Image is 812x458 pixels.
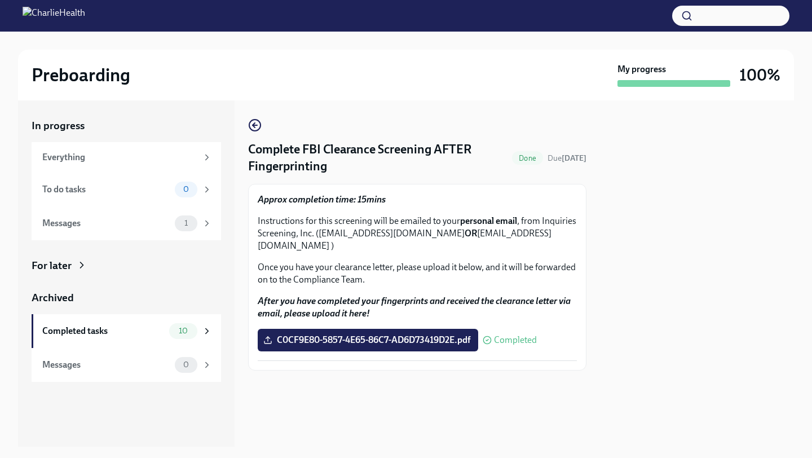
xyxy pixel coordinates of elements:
span: Due [548,153,586,163]
a: Messages1 [32,206,221,240]
div: Everything [42,151,197,164]
strong: Approx completion time: 15mins [258,194,386,205]
strong: OR [465,228,477,239]
span: 0 [176,360,196,369]
span: 0 [176,185,196,193]
strong: [DATE] [562,153,586,163]
span: Completed [494,336,537,345]
span: 10 [172,327,195,335]
div: For later [32,258,72,273]
div: Messages [42,359,170,371]
a: Messages0 [32,348,221,382]
span: October 6th, 2025 08:00 [548,153,586,164]
div: Completed tasks [42,325,165,337]
strong: After you have completed your fingerprints and received the clearance letter via email, please up... [258,296,571,319]
a: Archived [32,290,221,305]
p: Once you have your clearance letter, please upload it below, and it will be forwarded on to the C... [258,261,577,286]
span: C0CF9E80-5857-4E65-86C7-AD6D73419D2E.pdf [266,334,470,346]
h4: Complete FBI Clearance Screening AFTER Fingerprinting [248,141,507,175]
p: Instructions for this screening will be emailed to your , from Inquiries Screening, Inc. ([EMAIL_... [258,215,577,252]
strong: personal email [460,215,517,226]
span: 1 [178,219,195,227]
div: To do tasks [42,183,170,196]
strong: My progress [617,63,666,76]
a: Everything [32,142,221,173]
a: To do tasks0 [32,173,221,206]
a: In progress [32,118,221,133]
img: CharlieHealth [23,7,85,25]
h3: 100% [739,65,780,85]
label: C0CF9E80-5857-4E65-86C7-AD6D73419D2E.pdf [258,329,478,351]
a: For later [32,258,221,273]
span: Done [512,154,543,162]
h2: Preboarding [32,64,130,86]
div: Messages [42,217,170,230]
a: Completed tasks10 [32,314,221,348]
